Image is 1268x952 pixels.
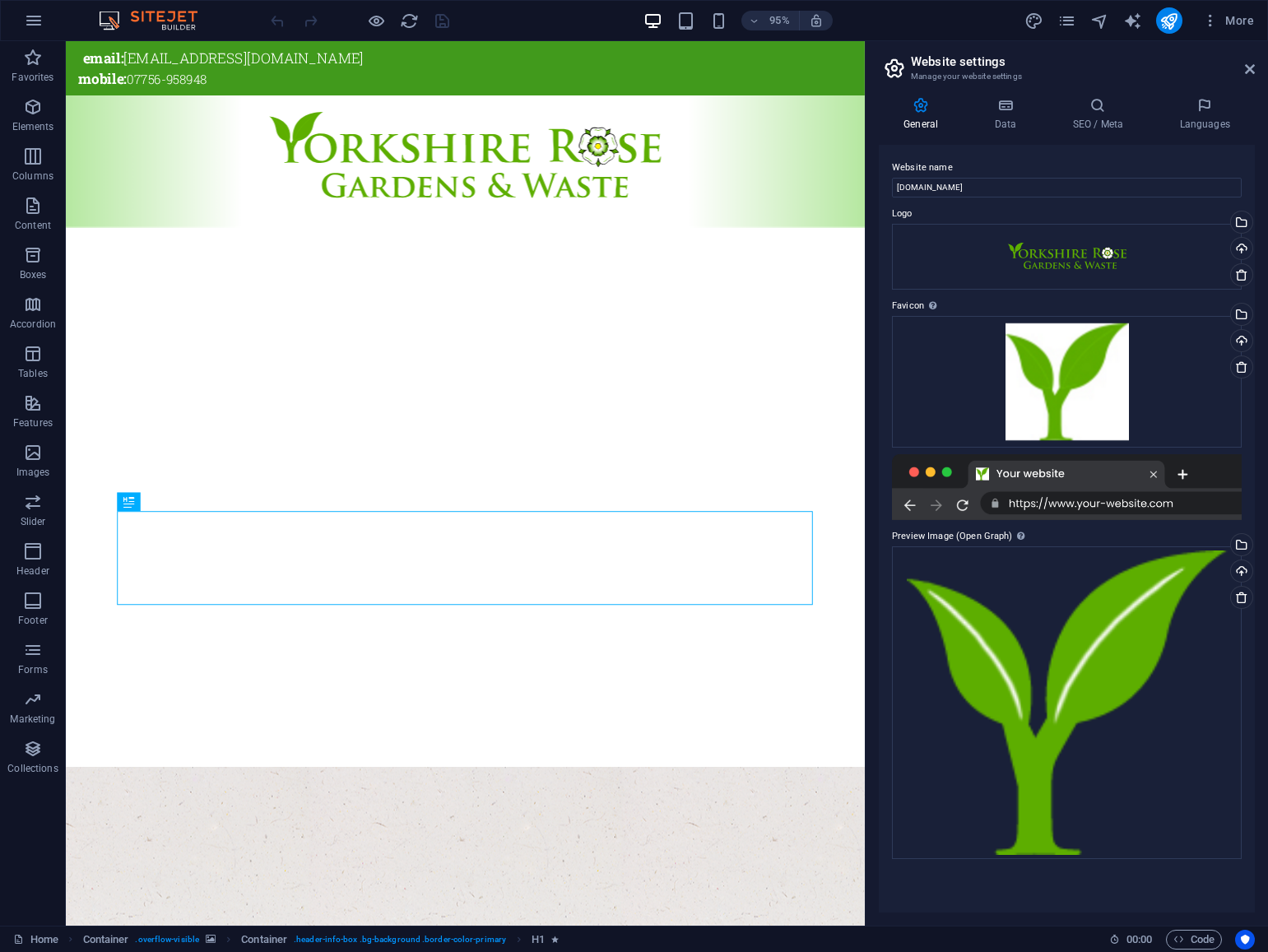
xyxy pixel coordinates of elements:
[1159,12,1178,30] i: Publish
[13,416,53,430] p: Features
[10,318,56,331] p: Accordion
[1166,930,1222,950] button: Code
[206,935,216,944] i: This element contains a background
[892,316,1242,448] div: favicon-sYyhfRvXDRc5jlO4Oq0fUg-FvwGd2Fa_ZHVoYnB5CdSFw.png
[400,12,419,30] i: Reload page
[1156,7,1182,34] button: publish
[809,13,824,28] i: On resize automatically adjust zoom level to fit chosen device.
[12,71,53,84] p: Favorites
[135,930,199,950] span: . overflow-visible
[892,204,1242,224] label: Logo
[892,296,1242,316] label: Favicon
[911,54,1255,69] h2: Website settings
[83,930,129,950] span: Click to select. Double-click to edit
[1154,97,1255,132] h4: Languages
[7,762,58,775] p: Collections
[892,178,1242,197] input: Name...
[83,930,560,950] nav: breadcrumb
[16,564,49,578] p: Header
[1126,930,1152,950] span: 00 00
[1173,930,1215,950] span: Code
[1109,930,1153,950] h6: Session time
[892,527,1242,546] label: Preview Image (Open Graph)
[12,120,54,133] p: Elements
[241,930,287,950] span: Click to select. Double-click to edit
[21,515,46,528] p: Slider
[1057,11,1077,30] button: pages
[15,219,51,232] p: Content
[1024,11,1044,30] button: design
[1196,7,1261,34] button: More
[16,466,50,479] p: Images
[532,930,545,950] span: Click to select. Double-click to edit
[766,11,792,30] h6: 95%
[969,97,1047,132] h4: Data
[1047,97,1154,132] h4: SEO / Meta
[1123,12,1142,30] i: AI Writer
[1138,933,1140,945] span: :
[366,11,386,30] button: Click here to leave preview mode and continue editing
[892,158,1242,178] label: Website name
[10,713,55,726] p: Marketing
[95,11,218,30] img: Editor Logo
[1024,12,1043,30] i: Design (Ctrl+Alt+Y)
[399,11,419,30] button: reload
[18,367,48,380] p: Tables
[20,268,47,281] p: Boxes
[551,935,559,944] i: Element contains an animation
[892,224,1242,290] div: GardenandWastenostraplogo-ikbcW0aBfYM_9lZB4tr3Yg.svg
[12,170,53,183] p: Columns
[879,97,969,132] h4: General
[1090,12,1109,30] i: Navigator
[18,614,48,627] p: Footer
[1202,12,1254,29] span: More
[1123,11,1143,30] button: text_generator
[1090,11,1110,30] button: navigator
[911,69,1222,84] h3: Manage your website settings
[1235,930,1255,950] button: Usercentrics
[1057,12,1076,30] i: Pages (Ctrl+Alt+S)
[892,546,1242,859] div: GardenandWasteicon--KoA1muQR6osO0f5-vlWxw.png
[13,930,58,950] a: Click to cancel selection. Double-click to open Pages
[18,663,48,676] p: Forms
[741,11,800,30] button: 95%
[294,930,506,950] span: . header-info-box .bg-background .border-color-primary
